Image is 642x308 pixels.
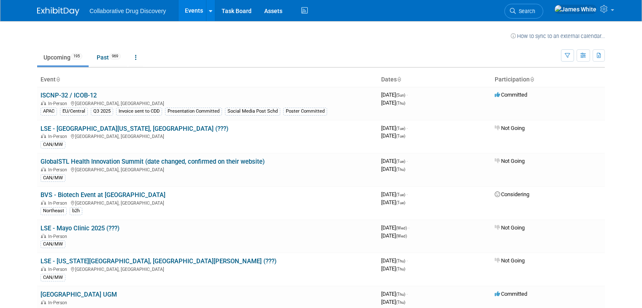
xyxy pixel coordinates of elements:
[41,166,374,173] div: [GEOGRAPHIC_DATA], [GEOGRAPHIC_DATA]
[41,267,46,271] img: In-Person Event
[396,300,405,305] span: (Thu)
[516,8,535,14] span: Search
[397,76,401,83] a: Sort by Start Date
[41,167,46,171] img: In-Person Event
[396,159,405,164] span: (Tue)
[381,125,408,131] span: [DATE]
[41,300,46,304] img: In-Person Event
[495,158,525,164] span: Not Going
[381,224,409,231] span: [DATE]
[495,224,525,231] span: Not Going
[530,76,534,83] a: Sort by Participation Type
[381,92,408,98] span: [DATE]
[48,101,70,106] span: In-Person
[91,108,113,115] div: Q3 2025
[406,257,408,264] span: -
[495,291,527,297] span: Committed
[70,207,82,215] div: b2h
[381,265,405,272] span: [DATE]
[495,125,525,131] span: Not Going
[56,76,60,83] a: Sort by Event Name
[381,100,405,106] span: [DATE]
[41,265,374,272] div: [GEOGRAPHIC_DATA], [GEOGRAPHIC_DATA]
[225,108,280,115] div: Social Media Post Schd
[396,192,405,197] span: (Tue)
[41,100,374,106] div: [GEOGRAPHIC_DATA], [GEOGRAPHIC_DATA]
[41,200,46,205] img: In-Person Event
[554,5,597,14] img: James White
[396,226,407,230] span: (Wed)
[37,73,378,87] th: Event
[396,267,405,271] span: (Thu)
[41,158,265,165] a: GlobalSTL Health Innovation Summit (date changed, confirmed on their website)
[116,108,162,115] div: Invoice sent to CDD
[41,291,117,298] a: [GEOGRAPHIC_DATA] UGM
[71,53,82,59] span: 195
[495,191,529,197] span: Considering
[396,200,405,205] span: (Tue)
[396,101,405,105] span: (Thu)
[37,7,79,16] img: ExhibitDay
[41,234,46,238] img: In-Person Event
[90,49,127,65] a: Past969
[406,125,408,131] span: -
[495,92,527,98] span: Committed
[60,108,88,115] div: EU/Central
[381,199,405,205] span: [DATE]
[381,166,405,172] span: [DATE]
[504,4,543,19] a: Search
[37,49,89,65] a: Upcoming195
[41,224,119,232] a: LSE - Mayo Clinic 2025 (???)
[89,8,166,14] span: Collaborative Drug Discovery
[109,53,121,59] span: 969
[48,234,70,239] span: In-Person
[396,259,405,263] span: (Thu)
[41,125,228,132] a: LSE - [GEOGRAPHIC_DATA][US_STATE], [GEOGRAPHIC_DATA] (???)
[381,291,408,297] span: [DATE]
[495,257,525,264] span: Not Going
[41,101,46,105] img: In-Person Event
[381,191,408,197] span: [DATE]
[378,73,491,87] th: Dates
[396,134,405,138] span: (Tue)
[408,224,409,231] span: -
[41,240,65,248] div: CAN/MW
[283,108,327,115] div: Poster Committed
[491,73,605,87] th: Participation
[48,167,70,173] span: In-Person
[48,200,70,206] span: In-Person
[396,234,407,238] span: (Wed)
[41,108,57,115] div: APAC
[396,167,405,172] span: (Thu)
[41,141,65,149] div: CAN/MW
[406,158,408,164] span: -
[511,33,605,39] a: How to sync to an external calendar...
[41,199,374,206] div: [GEOGRAPHIC_DATA], [GEOGRAPHIC_DATA]
[381,132,405,139] span: [DATE]
[406,291,408,297] span: -
[41,207,67,215] div: Northeast
[41,92,97,99] a: ISCNP-32 / ICOB-12
[48,300,70,305] span: In-Person
[165,108,222,115] div: Presentation Committed
[396,126,405,131] span: (Tue)
[381,158,408,164] span: [DATE]
[406,191,408,197] span: -
[381,232,407,239] span: [DATE]
[48,134,70,139] span: In-Person
[41,191,165,199] a: BVS - Biotech Event at [GEOGRAPHIC_DATA]
[48,267,70,272] span: In-Person
[41,174,65,182] div: CAN/MW
[381,299,405,305] span: [DATE]
[41,257,276,265] a: LSE - [US_STATE][GEOGRAPHIC_DATA], [GEOGRAPHIC_DATA][PERSON_NAME] (???)
[41,132,374,139] div: [GEOGRAPHIC_DATA], [GEOGRAPHIC_DATA]
[41,134,46,138] img: In-Person Event
[41,274,65,281] div: CAN/MW
[381,257,408,264] span: [DATE]
[396,93,405,97] span: (Sun)
[406,92,408,98] span: -
[396,292,405,297] span: (Thu)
